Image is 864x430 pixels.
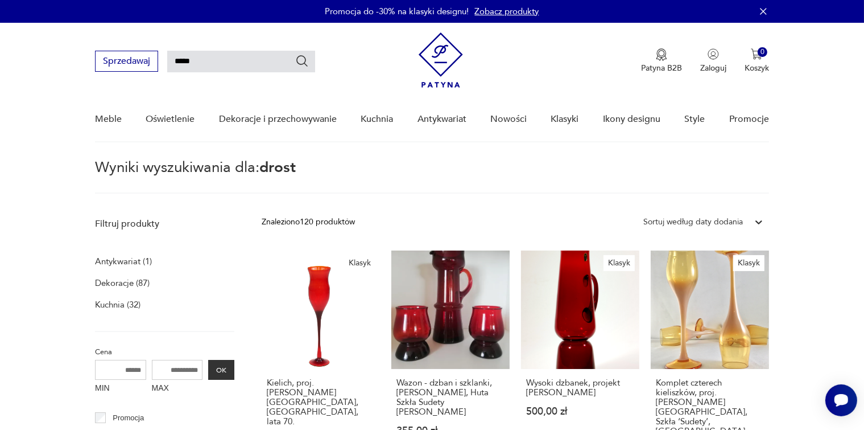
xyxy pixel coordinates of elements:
[259,157,296,178] span: drost
[708,48,719,60] img: Ikonka użytkownika
[700,63,726,73] p: Zaloguj
[152,380,203,398] label: MAX
[95,51,158,72] button: Sprzedawaj
[641,63,682,73] p: Patyna B2B
[95,253,152,269] a: Antykwariat (1)
[396,378,505,417] h3: Wazon - dzban i szklanki, [PERSON_NAME], Huta Szkła Sudety [PERSON_NAME]
[745,63,769,73] p: Koszyk
[95,58,158,66] a: Sprzedawaj
[641,48,682,73] button: Patyna B2B
[95,380,146,398] label: MIN
[475,6,539,17] a: Zobacz produkty
[758,47,767,57] div: 0
[700,48,726,73] button: Zaloguj
[95,161,769,194] p: Wyniki wyszukiwania dla:
[603,97,660,141] a: Ikony designu
[745,48,769,73] button: 0Koszyk
[825,384,857,416] iframe: Smartsupp widget button
[146,97,195,141] a: Oświetlenie
[526,407,634,416] p: 500,00 zł
[113,412,144,424] p: Promocja
[262,216,355,228] div: Znaleziono 120 produktów
[526,378,634,398] h3: Wysoki dzbanek, projekt [PERSON_NAME]
[95,275,150,291] a: Dekoracje (87)
[419,32,463,88] img: Patyna - sklep z meblami i dekoracjami vintage
[267,378,375,427] h3: Kielich, proj. [PERSON_NAME][GEOGRAPHIC_DATA], [GEOGRAPHIC_DATA], lata 70.
[656,48,667,61] img: Ikona medalu
[551,97,579,141] a: Klasyki
[751,48,762,60] img: Ikona koszyka
[684,97,705,141] a: Style
[361,97,393,141] a: Kuchnia
[208,360,234,380] button: OK
[729,97,769,141] a: Promocje
[95,218,234,230] p: Filtruj produkty
[95,97,122,141] a: Meble
[641,48,682,73] a: Ikona medaluPatyna B2B
[325,6,469,17] p: Promocja do -30% na klasyki designu!
[219,97,337,141] a: Dekoracje i przechowywanie
[95,297,140,313] a: Kuchnia (32)
[490,97,527,141] a: Nowości
[95,346,234,358] p: Cena
[643,216,743,228] div: Sortuj według daty dodania
[295,54,309,68] button: Szukaj
[417,97,466,141] a: Antykwariat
